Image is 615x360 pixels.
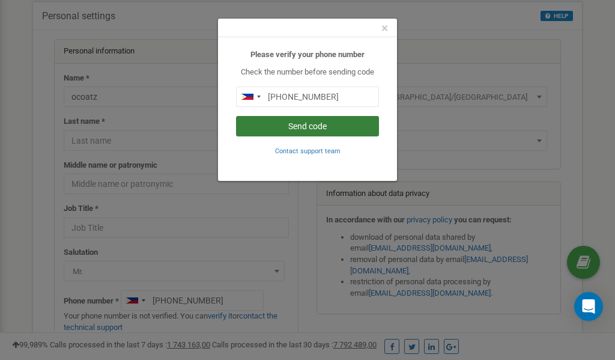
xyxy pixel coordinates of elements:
[236,116,379,136] button: Send code
[236,67,379,78] p: Check the number before sending code
[237,87,264,106] div: Telephone country code
[236,87,379,107] input: 0905 123 4567
[381,21,388,35] span: ×
[275,146,341,155] a: Contact support team
[250,50,365,59] b: Please verify your phone number
[574,292,603,321] div: Open Intercom Messenger
[381,22,388,35] button: Close
[275,147,341,155] small: Contact support team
